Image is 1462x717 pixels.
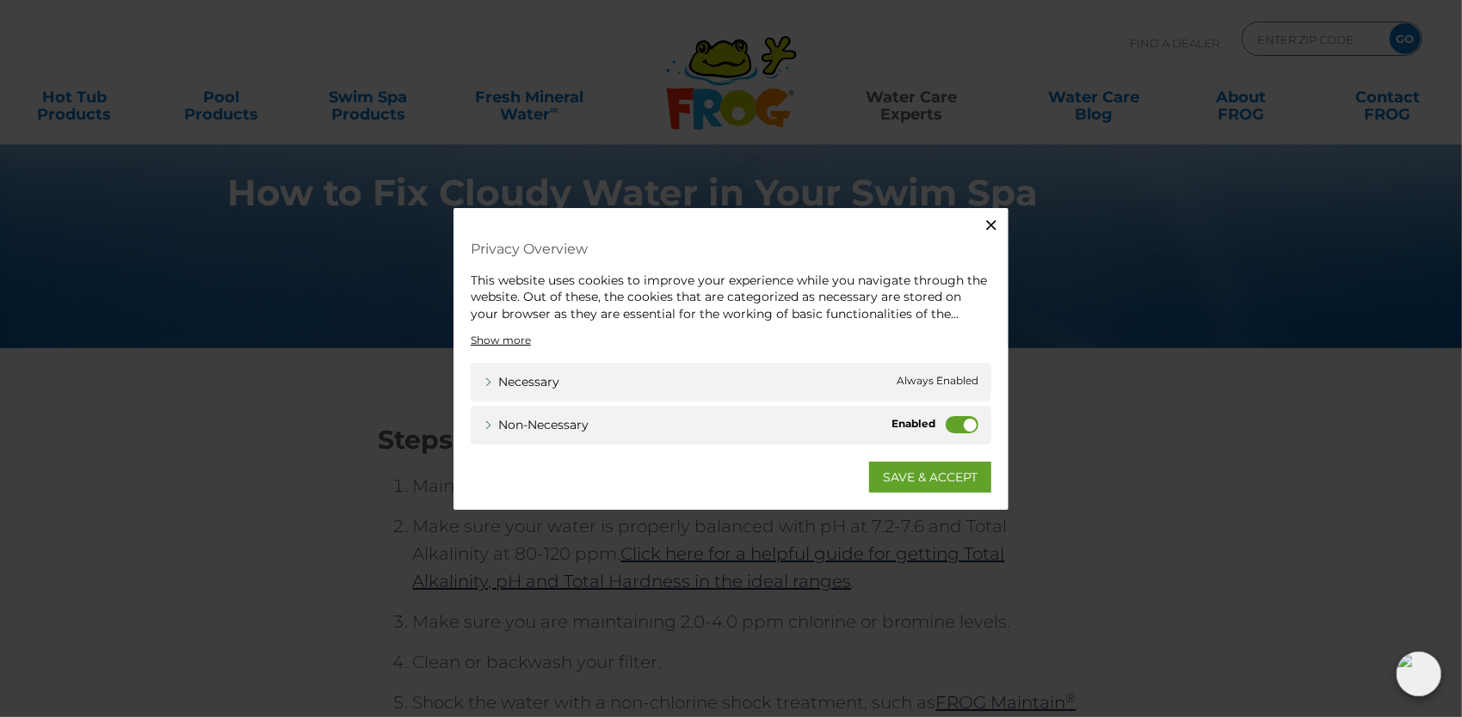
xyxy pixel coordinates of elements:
[471,272,991,322] div: This website uses cookies to improve your experience while you navigate through the website. Out ...
[484,373,559,391] a: Necessary
[471,233,991,263] h4: Privacy Overview
[1397,652,1441,696] img: openIcon
[897,373,978,391] span: Always Enabled
[484,416,589,434] a: Non-necessary
[869,462,991,493] a: SAVE & ACCEPT
[471,333,531,348] a: Show more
